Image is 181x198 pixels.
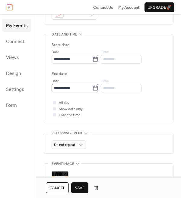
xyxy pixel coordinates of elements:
[52,130,83,136] span: Recurring event
[2,35,31,48] a: Connect
[49,185,65,191] span: Cancel
[52,171,68,188] div: ;
[54,141,75,148] span: Do not repeat
[144,2,174,12] button: Upgrade🚀
[59,100,69,106] span: All day
[52,42,69,48] div: Start date
[2,51,31,64] a: Views
[118,5,139,11] span: My Account
[52,71,67,77] div: End date
[75,185,85,191] span: Save
[2,83,31,96] a: Settings
[7,4,13,11] img: logo
[148,5,171,11] span: Upgrade 🚀
[2,99,31,112] a: Form
[52,78,59,84] span: Date
[52,32,77,38] span: Date and time
[46,182,69,193] button: Cancel
[6,101,17,110] span: Form
[101,49,109,55] span: Time
[59,106,83,112] span: Show date only
[6,85,24,94] span: Settings
[52,161,74,167] span: Event image
[52,49,59,55] span: Date
[118,4,139,10] a: My Account
[6,69,21,78] span: Design
[6,53,19,62] span: Views
[93,5,113,11] span: Contact Us
[59,112,80,118] span: Hide end time
[6,21,28,30] span: My Events
[93,4,113,10] a: Contact Us
[71,182,88,193] button: Save
[6,37,24,46] span: Connect
[101,78,109,84] span: Time
[2,67,31,80] a: Design
[2,19,31,32] a: My Events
